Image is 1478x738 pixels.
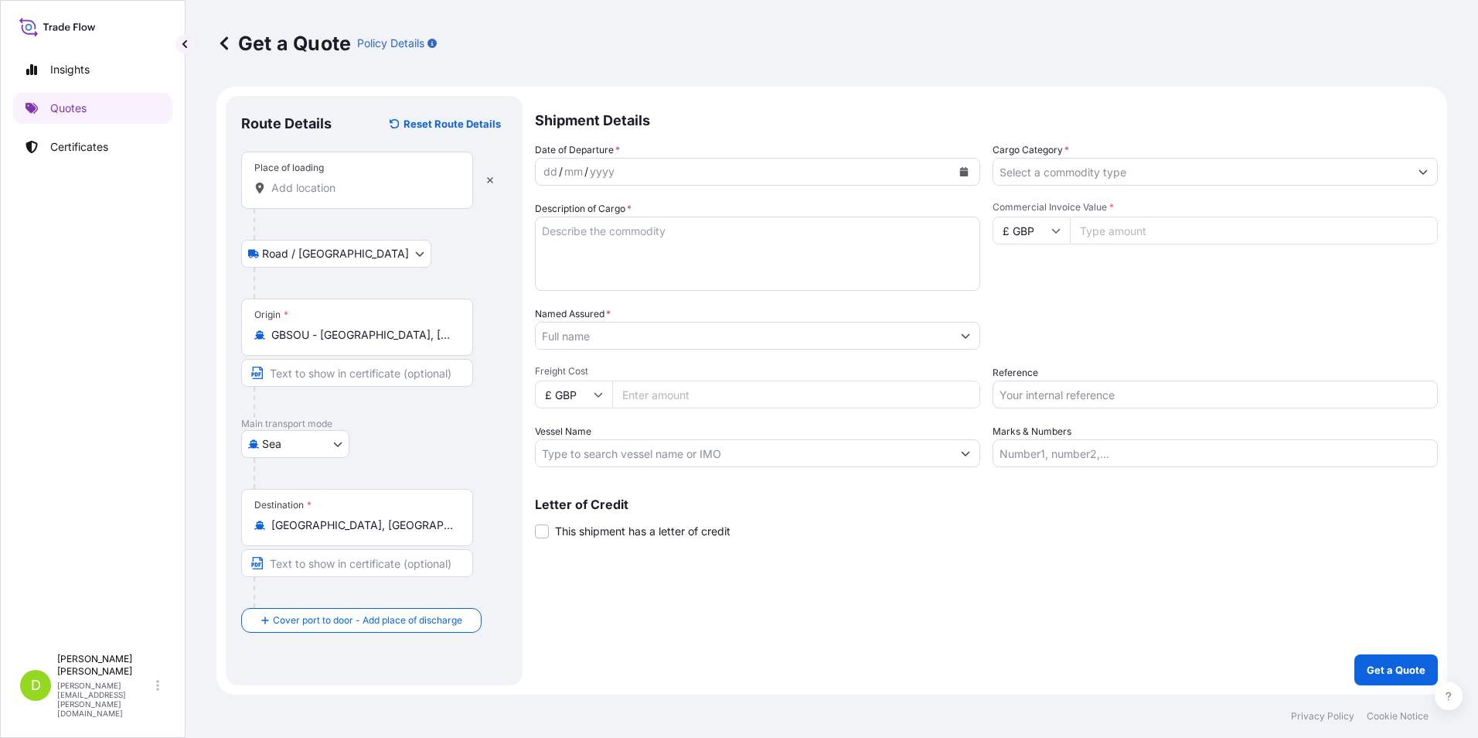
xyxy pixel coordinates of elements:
span: D [31,678,41,693]
span: Road / [GEOGRAPHIC_DATA] [262,246,409,261]
p: Certificates [50,139,108,155]
span: Commercial Invoice Value [993,201,1438,214]
p: Policy Details [357,36,424,51]
p: Letter of Credit [535,498,1438,511]
button: Select transport [241,430,349,458]
button: Cover port to door - Add place of discharge [241,608,482,633]
a: Certificates [13,132,172,162]
div: Destination [254,499,312,511]
label: Description of Cargo [535,201,632,217]
p: [PERSON_NAME][EMAIL_ADDRESS][PERSON_NAME][DOMAIN_NAME] [57,681,153,718]
p: Get a Quote [216,31,351,56]
p: Insights [50,62,90,77]
label: Named Assured [535,306,611,322]
p: Get a Quote [1367,662,1425,678]
div: year, [588,162,616,181]
input: Type to search vessel name or IMO [536,439,952,467]
div: day, [542,162,559,181]
span: Date of Departure [535,142,620,158]
div: / [584,162,588,181]
input: Your internal reference [993,381,1438,408]
a: Quotes [13,93,172,124]
label: Cargo Category [993,142,1069,158]
input: Text to appear on certificate [241,359,473,387]
button: Get a Quote [1354,654,1438,685]
label: Reference [993,365,1038,381]
p: Route Details [241,114,332,133]
label: Marks & Numbers [993,424,1071,439]
p: Quotes [50,101,87,116]
p: Reset Route Details [404,116,501,132]
a: Privacy Policy [1291,710,1354,723]
span: Sea [262,436,281,452]
p: Main transport mode [241,418,507,430]
div: / [559,162,563,181]
button: Select transport [241,240,431,268]
button: Reset Route Details [382,111,507,136]
p: [PERSON_NAME] [PERSON_NAME] [57,653,153,678]
a: Insights [13,54,172,85]
p: Shipment Details [535,96,1438,142]
div: Place of loading [254,162,324,174]
input: Destination [271,518,454,533]
input: Origin [271,327,454,343]
input: Full name [536,322,952,350]
a: Cookie Notice [1367,710,1429,723]
button: Show suggestions [1409,158,1437,186]
span: Cover port to door - Add place of discharge [273,613,462,628]
input: Select a commodity type [993,158,1409,186]
input: Text to appear on certificate [241,549,473,577]
div: month, [563,162,584,181]
button: Show suggestions [952,439,979,467]
span: This shipment has a letter of credit [555,524,730,539]
button: Show suggestions [952,322,979,350]
span: Freight Cost [535,365,980,378]
label: Vessel Name [535,424,591,439]
input: Number1, number2,... [993,439,1438,467]
button: Calendar [952,159,976,184]
input: Type amount [1070,217,1438,244]
input: Enter amount [612,381,980,408]
input: Place of loading [271,180,454,196]
div: Origin [254,309,288,321]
